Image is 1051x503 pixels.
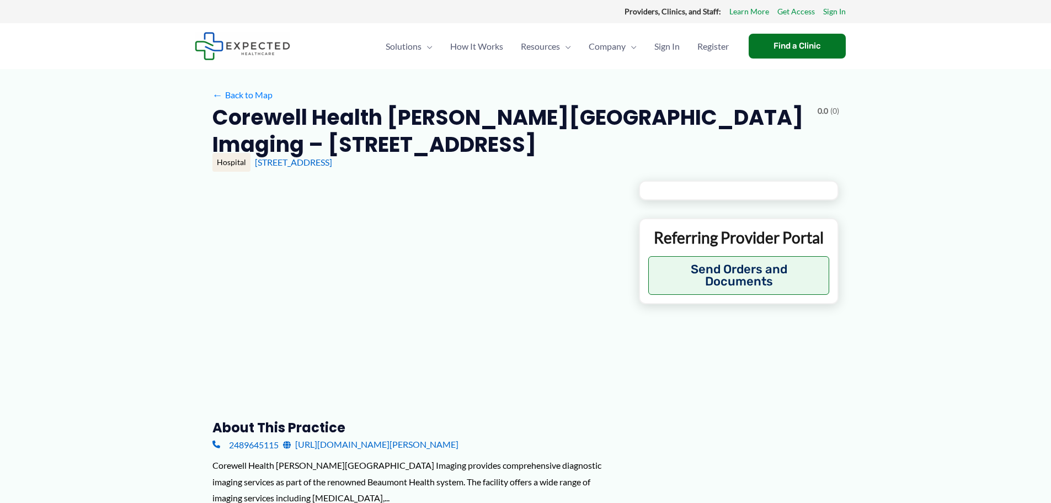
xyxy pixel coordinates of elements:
[377,27,738,66] nav: Primary Site Navigation
[777,4,815,19] a: Get Access
[625,7,721,16] strong: Providers, Clinics, and Staff:
[212,436,279,453] a: 2489645115
[823,4,846,19] a: Sign In
[830,104,839,118] span: (0)
[283,436,458,453] a: [URL][DOMAIN_NAME][PERSON_NAME]
[195,32,290,60] img: Expected Healthcare Logo - side, dark font, small
[441,27,512,66] a: How It Works
[697,27,729,66] span: Register
[626,27,637,66] span: Menu Toggle
[648,227,830,247] p: Referring Provider Portal
[689,27,738,66] a: Register
[212,87,273,103] a: ←Back to Map
[589,27,626,66] span: Company
[560,27,571,66] span: Menu Toggle
[645,27,689,66] a: Sign In
[648,256,830,295] button: Send Orders and Documents
[749,34,846,59] a: Find a Clinic
[255,157,332,167] a: [STREET_ADDRESS]
[212,104,809,158] h2: Corewell Health [PERSON_NAME][GEOGRAPHIC_DATA] Imaging – [STREET_ADDRESS]
[729,4,769,19] a: Learn More
[212,419,621,436] h3: About this practice
[654,27,680,66] span: Sign In
[580,27,645,66] a: CompanyMenu Toggle
[422,27,433,66] span: Menu Toggle
[818,104,828,118] span: 0.0
[386,27,422,66] span: Solutions
[521,27,560,66] span: Resources
[450,27,503,66] span: How It Works
[512,27,580,66] a: ResourcesMenu Toggle
[212,89,223,100] span: ←
[377,27,441,66] a: SolutionsMenu Toggle
[212,153,250,172] div: Hospital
